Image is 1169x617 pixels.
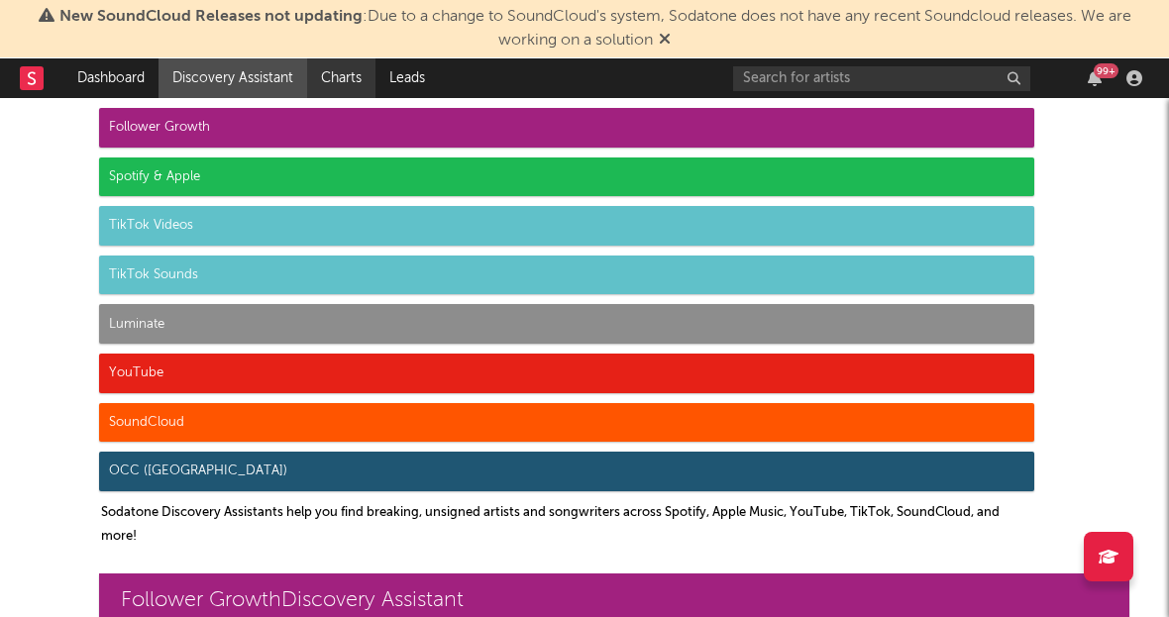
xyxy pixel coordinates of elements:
[101,501,1034,549] p: Sodatone Discovery Assistants help you find breaking, unsigned artists and songwriters across Spo...
[99,108,1034,148] div: Follower Growth
[659,33,671,49] span: Dismiss
[375,58,439,98] a: Leads
[99,157,1034,197] div: Spotify & Apple
[99,206,1034,246] div: TikTok Videos
[1094,63,1118,78] div: 99 +
[63,58,159,98] a: Dashboard
[99,403,1034,443] div: SoundCloud
[99,354,1034,393] div: YouTube
[59,9,363,25] span: New SoundCloud Releases not updating
[59,9,1131,49] span: : Due to a change to SoundCloud's system, Sodatone does not have any recent Soundcloud releases. ...
[99,256,1034,295] div: TikTok Sounds
[1088,70,1102,86] button: 99+
[733,66,1030,91] input: Search for artists
[159,58,307,98] a: Discovery Assistant
[307,58,375,98] a: Charts
[99,452,1034,491] div: OCC ([GEOGRAPHIC_DATA])
[99,304,1034,344] div: Luminate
